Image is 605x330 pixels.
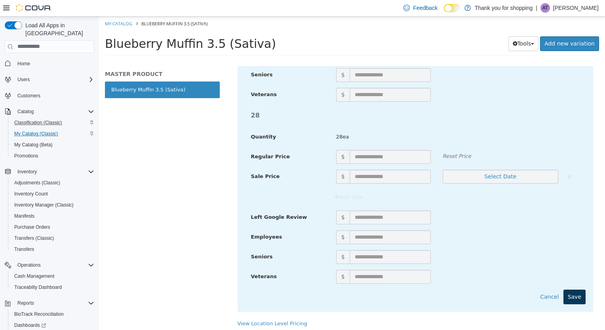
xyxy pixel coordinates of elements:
[536,3,537,13] p: |
[11,321,94,330] span: Dashboards
[14,75,33,84] button: Users
[14,213,34,219] span: Manifests
[17,262,41,268] span: Operations
[540,3,550,13] div: Alfred Torres
[14,298,94,308] span: Reports
[11,118,94,127] span: Classification (Classic)
[11,245,94,254] span: Transfers
[14,59,94,68] span: Home
[14,298,37,308] button: Reports
[11,151,94,161] span: Promotions
[14,246,34,252] span: Transfers
[2,260,97,271] button: Operations
[344,153,460,167] button: Select Date
[8,309,97,320] button: BioTrack Reconciliation
[8,177,97,188] button: Adjustments (Classic)
[8,139,97,150] button: My Catalog (Beta)
[437,273,464,288] button: Cancel
[475,3,533,13] p: Thank you for shopping
[14,75,94,84] span: Users
[237,194,251,208] span: $
[11,178,94,188] span: Adjustments (Classic)
[17,169,37,175] span: Inventory
[11,283,94,292] span: Traceabilty Dashboard
[11,151,42,161] a: Promotions
[14,273,54,279] span: Cash Management
[14,260,44,270] button: Operations
[11,140,56,150] a: My Catalog (Beta)
[237,153,251,167] span: $
[14,311,64,317] span: BioTrack Reconciliation
[11,140,94,150] span: My Catalog (Beta)
[413,4,437,12] span: Feedback
[6,4,33,10] a: My Catalog
[139,304,208,310] a: View Location Level Pricing
[8,199,97,211] button: Inventory Manager (Classic)
[231,116,359,124] span: 28ea
[14,235,54,241] span: Transfers (Classic)
[2,298,97,309] button: Reports
[2,106,97,117] button: Catalog
[11,118,65,127] a: Classification (Classic)
[152,217,183,223] span: Employees
[17,300,34,306] span: Reports
[8,150,97,161] button: Promotions
[11,189,51,199] a: Inventory Count
[17,76,30,83] span: Users
[2,166,97,177] button: Inventory
[152,137,191,143] span: Regular Price
[2,74,97,85] button: Users
[11,309,67,319] a: BioTrack Reconciliation
[237,71,251,85] span: $
[14,191,48,197] span: Inventory Count
[6,54,121,61] h5: MASTER PRODUCT
[8,222,97,233] button: Purchase Orders
[14,322,46,328] span: Dashboards
[14,91,44,101] a: Customers
[11,222,53,232] a: Purchase Orders
[14,131,58,137] span: My Catalog (Classic)
[8,233,97,244] button: Transfers (Classic)
[152,55,174,61] span: Seniors
[14,153,38,159] span: Promotions
[14,119,62,126] span: Classification (Classic)
[146,95,487,103] h4: 28
[8,282,97,293] button: Traceabilty Dashboard
[14,91,94,101] span: Customers
[17,93,40,99] span: Customers
[11,129,61,138] a: My Catalog (Classic)
[8,128,97,139] button: My Catalog (Classic)
[2,58,97,69] button: Home
[11,309,94,319] span: BioTrack Reconciliation
[8,188,97,199] button: Inventory Count
[17,61,30,67] span: Home
[441,20,500,34] a: Add new variation
[11,200,94,210] span: Inventory Manager (Classic)
[11,129,94,138] span: My Catalog (Classic)
[14,224,50,230] span: Purchase Orders
[14,142,53,148] span: My Catalog (Beta)
[42,4,108,10] span: Blueberry Muffin 3.5 (Sativa)
[16,4,51,12] img: Cova
[11,222,94,232] span: Purchase Orders
[14,107,37,116] button: Catalog
[11,178,63,188] a: Adjustments (Classic)
[444,4,460,12] input: Dark Mode
[237,233,251,247] span: $
[11,200,77,210] a: Inventory Manager (Classic)
[14,59,33,68] a: Home
[231,173,269,188] button: Add Sale
[152,237,174,243] span: Seniors
[11,211,94,221] span: Manifests
[14,202,74,208] span: Inventory Manager (Classic)
[11,211,38,221] a: Manifests
[8,271,97,282] button: Cash Management
[237,133,251,147] span: $
[11,233,57,243] a: Transfers (Classic)
[553,3,599,13] p: [PERSON_NAME]
[464,273,487,288] button: Save
[14,180,60,186] span: Adjustments (Classic)
[152,75,178,81] span: Veterans
[344,137,372,142] em: Reset Price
